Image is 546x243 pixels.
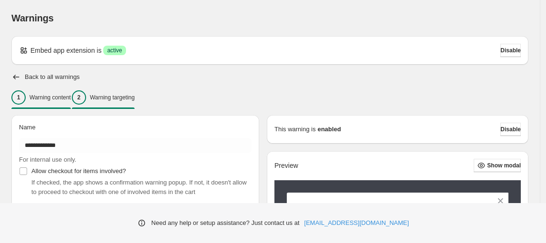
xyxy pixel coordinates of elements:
[11,90,26,105] div: 1
[19,156,76,163] span: For internal use only.
[500,123,521,136] button: Disable
[274,125,316,134] p: This warning is
[500,44,521,57] button: Disable
[72,90,86,105] div: 2
[318,125,341,134] strong: enabled
[19,124,36,131] span: Name
[72,87,135,107] button: 2Warning targeting
[25,73,80,81] h2: Back to all warnings
[107,47,122,54] span: active
[11,13,54,23] span: Warnings
[500,47,521,54] span: Disable
[474,159,521,172] button: Show modal
[29,94,71,101] p: Warning content
[500,126,521,133] span: Disable
[487,162,521,169] span: Show modal
[274,162,298,170] h2: Preview
[31,179,247,195] span: If checked, the app shows a confirmation warning popup. If not, it doesn't allow to proceed to ch...
[31,167,126,175] span: Allow checkout for items involved?
[30,46,101,55] p: Embed app extension is
[90,94,135,101] p: Warning targeting
[304,218,409,228] a: [EMAIL_ADDRESS][DOMAIN_NAME]
[11,87,71,107] button: 1Warning content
